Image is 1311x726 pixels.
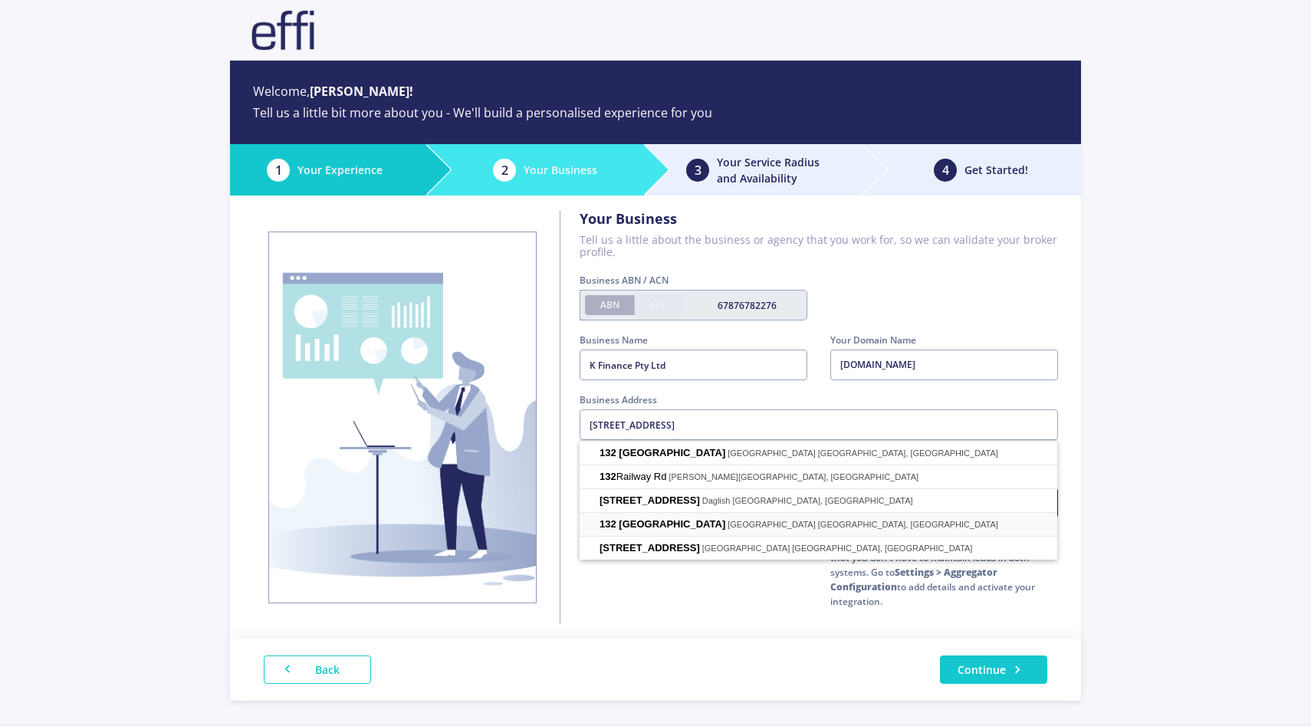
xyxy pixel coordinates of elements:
h3: Your Business [580,211,1058,228]
label: Business ABN / ACN [580,273,807,287]
div: 4 [934,159,957,182]
span: [STREET_ADDRESS] [600,542,700,554]
span: [GEOGRAPHIC_DATA] [GEOGRAPHIC_DATA], [GEOGRAPHIC_DATA] [728,520,998,529]
span: 132 [600,471,616,482]
button: Back [264,655,371,684]
span: [GEOGRAPHIC_DATA] [619,518,725,530]
span: [GEOGRAPHIC_DATA] [619,447,725,458]
button: Continue [940,655,1047,684]
label: Your Service Radius and Availability [717,154,839,186]
span: [PERSON_NAME][GEOGRAPHIC_DATA], [GEOGRAPHIC_DATA] [669,472,918,481]
label: Get Started! [964,162,1028,178]
input: Enter the name of your business [580,350,807,380]
button: ABN [585,295,635,315]
div: [DOMAIN_NAME] [830,350,1058,380]
div: 2 [493,159,516,182]
span: [STREET_ADDRESS] [600,494,700,506]
span: 132 [600,518,616,530]
input: eg. 5/11 York Street, Sydney NSW 2000 [580,409,1058,440]
label: Business Address [580,393,1058,407]
span: [GEOGRAPHIC_DATA] [GEOGRAPHIC_DATA], [GEOGRAPHIC_DATA] [702,544,973,553]
button: ACN [634,295,684,315]
h3: Tell us a little bit more about you - We'll build a personalised experience for you [253,106,712,120]
label: Your Experience [297,162,383,178]
img: default.png [249,9,317,51]
span: Railway Rd [600,471,669,482]
label: Business Name [580,333,807,347]
div: 1 [267,159,290,182]
strong: Settings > Aggregator Configuration [830,566,997,593]
span: Daglish [GEOGRAPHIC_DATA], [GEOGRAPHIC_DATA] [702,496,913,505]
div: 3 [686,159,709,182]
img: experience.8b7eb14.png [268,232,537,603]
span: 132 [600,447,616,458]
label: Effi integrates with Salestrekker so that you don't have to maintain leads in both systems. Go to... [830,536,1058,609]
b: [PERSON_NAME]! [310,83,413,100]
h4: Welcome, [253,84,413,99]
h5: Tell us a little about the business or agency that you work for, so we can validate your broker p... [580,234,1058,260]
span: [GEOGRAPHIC_DATA] [GEOGRAPHIC_DATA], [GEOGRAPHIC_DATA] [728,448,998,458]
label: Your Domain Name [830,333,1058,347]
label: Your Business [524,162,597,178]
